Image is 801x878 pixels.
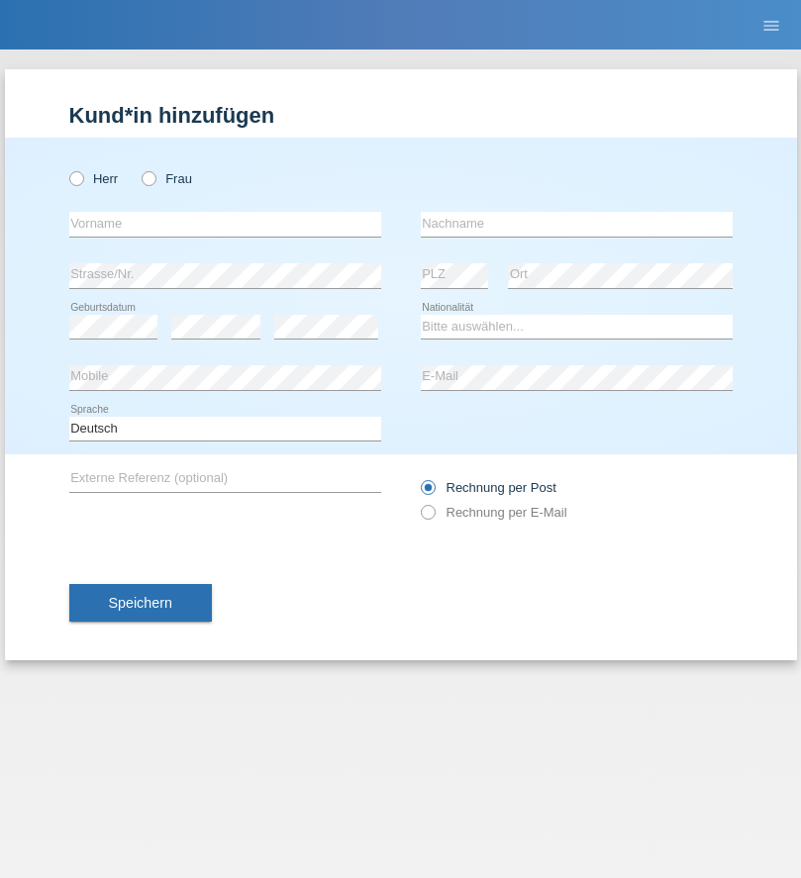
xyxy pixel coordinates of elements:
[421,505,567,520] label: Rechnung per E-Mail
[69,171,119,186] label: Herr
[761,16,781,36] i: menu
[69,584,212,622] button: Speichern
[751,19,791,31] a: menu
[421,480,434,505] input: Rechnung per Post
[142,171,192,186] label: Frau
[142,171,154,184] input: Frau
[69,171,82,184] input: Herr
[421,505,434,530] input: Rechnung per E-Mail
[421,480,556,495] label: Rechnung per Post
[109,595,172,611] span: Speichern
[69,103,733,128] h1: Kund*in hinzufügen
